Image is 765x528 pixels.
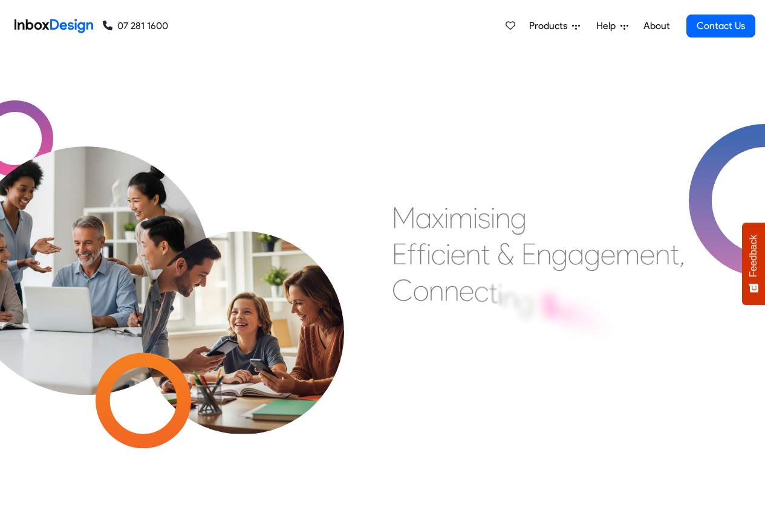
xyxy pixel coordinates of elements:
[495,200,510,236] div: n
[568,236,584,272] div: a
[521,236,536,272] div: E
[413,272,429,308] div: o
[449,200,473,236] div: m
[489,275,498,311] div: t
[748,235,759,277] span: Feedback
[510,200,527,236] div: g
[444,200,449,236] div: i
[392,200,685,381] div: Maximising Efficient & Engagement, Connecting Schools, Families, and Students.
[444,272,459,308] div: n
[490,200,495,236] div: i
[426,236,431,272] div: i
[670,236,679,272] div: t
[518,283,534,319] div: g
[451,236,466,272] div: e
[558,293,575,329] div: c
[392,272,413,308] div: C
[474,273,489,309] div: c
[473,200,478,236] div: i
[742,223,765,305] button: Feedback - Show survey
[640,236,655,272] div: e
[432,200,444,236] div: x
[407,236,417,272] div: f
[446,236,451,272] div: i
[481,236,490,272] div: t
[552,236,568,272] div: g
[459,272,474,308] div: e
[431,236,446,272] div: c
[655,236,670,272] div: n
[524,14,585,38] a: Products
[417,236,426,272] div: f
[591,305,608,341] div: o
[616,236,640,272] div: m
[497,236,514,272] div: &
[584,236,601,272] div: g
[596,19,620,33] span: Help
[429,272,444,308] div: n
[601,236,616,272] div: e
[103,19,168,33] a: 07 281 1600
[392,200,415,236] div: M
[529,19,572,33] span: Products
[498,276,503,313] div: i
[541,287,558,324] div: S
[116,181,369,434] img: parents_with_child.png
[415,200,432,236] div: a
[640,14,673,38] a: About
[686,15,755,37] a: Contact Us
[536,236,552,272] div: n
[478,200,490,236] div: s
[503,279,518,316] div: n
[392,236,407,272] div: E
[591,14,633,38] a: Help
[679,236,685,272] div: ,
[466,236,481,272] div: n
[575,298,591,334] div: h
